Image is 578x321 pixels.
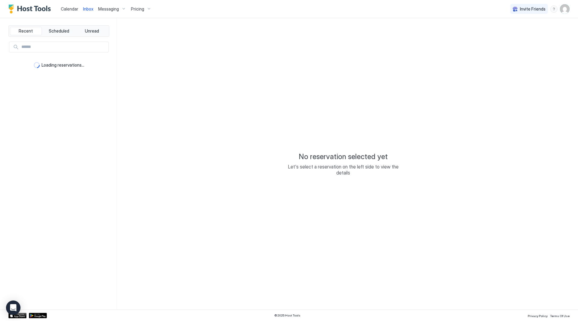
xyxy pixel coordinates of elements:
[29,313,47,318] a: Google Play Store
[283,164,403,176] span: Let's select a reservation on the left side to view the details
[8,5,54,14] a: Host Tools Logo
[131,6,144,12] span: Pricing
[528,312,548,319] a: Privacy Policy
[61,6,78,11] span: Calendar
[19,28,33,34] span: Recent
[550,314,570,318] span: Terms Of Use
[550,312,570,319] a: Terms Of Use
[85,28,99,34] span: Unread
[8,313,26,318] a: App Store
[43,27,75,35] button: Scheduled
[19,42,108,52] input: Input Field
[520,6,545,12] span: Invite Friends
[560,4,570,14] div: User profile
[61,6,78,12] a: Calendar
[76,27,108,35] button: Unread
[550,5,558,13] div: menu
[6,301,20,315] div: Open Intercom Messenger
[98,6,119,12] span: Messaging
[34,62,40,68] div: loading
[83,6,93,11] span: Inbox
[49,28,69,34] span: Scheduled
[274,313,300,317] span: © 2025 Host Tools
[42,62,84,68] span: Loading reservations...
[528,314,548,318] span: Privacy Policy
[10,27,42,35] button: Recent
[83,6,93,12] a: Inbox
[299,152,388,161] span: No reservation selected yet
[8,25,109,37] div: tab-group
